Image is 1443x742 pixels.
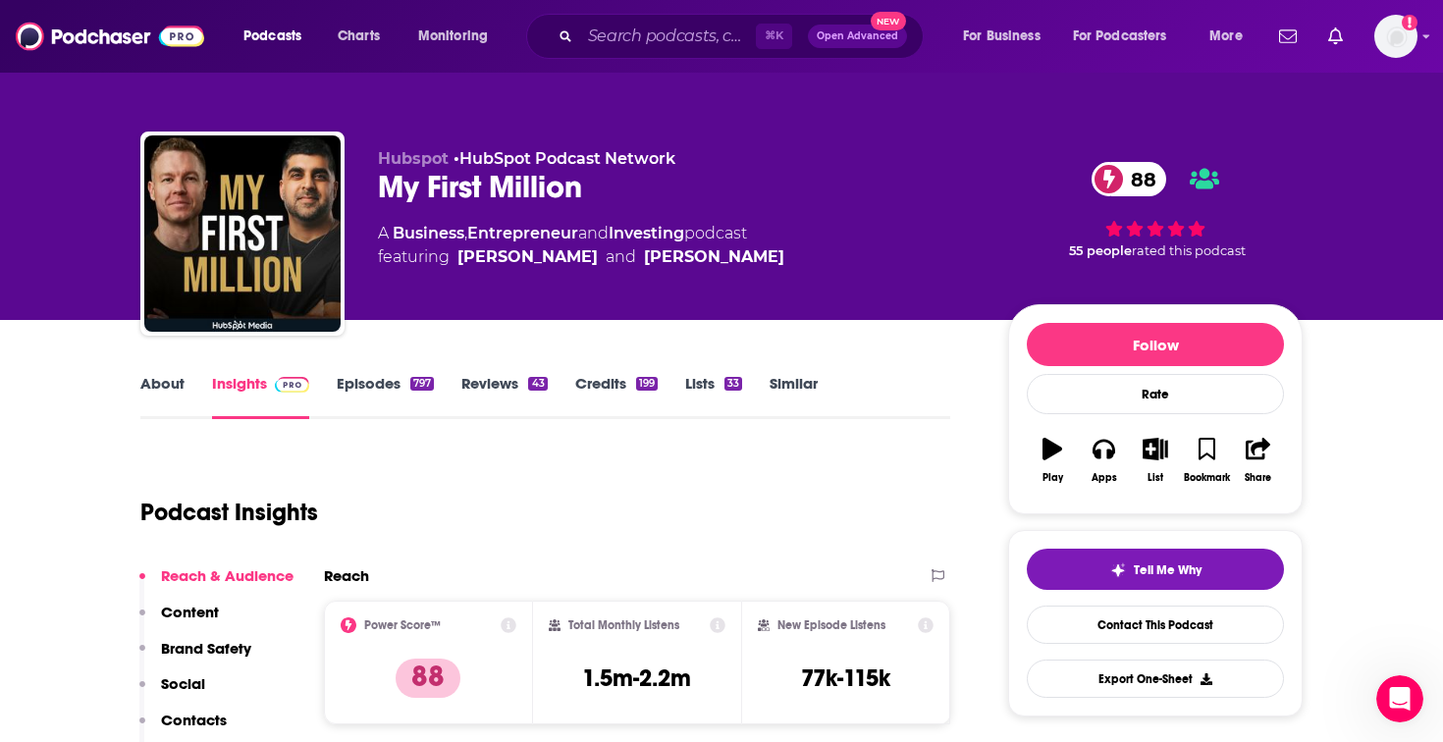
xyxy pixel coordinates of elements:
[528,377,547,391] div: 43
[464,224,467,242] span: ,
[243,23,301,50] span: Podcasts
[396,659,460,698] p: 88
[140,498,318,527] h1: Podcast Insights
[644,245,784,269] a: Shaan Puri
[777,618,885,632] h2: New Episode Listens
[756,24,792,49] span: ⌘ K
[636,377,658,391] div: 199
[1060,21,1196,52] button: open menu
[1078,425,1129,496] button: Apps
[230,21,327,52] button: open menu
[1110,562,1126,578] img: tell me why sparkle
[808,25,907,48] button: Open AdvancedNew
[1233,425,1284,496] button: Share
[1376,675,1423,722] iframe: Intercom live chat
[378,149,449,168] span: Hubspot
[404,21,513,52] button: open menu
[1181,425,1232,496] button: Bookmark
[545,14,942,59] div: Search podcasts, credits, & more...
[724,377,742,391] div: 33
[1184,472,1230,484] div: Bookmark
[161,639,251,658] p: Brand Safety
[1196,21,1267,52] button: open menu
[325,21,392,52] a: Charts
[275,377,309,393] img: Podchaser Pro
[410,377,434,391] div: 797
[140,374,185,419] a: About
[1111,162,1166,196] span: 88
[949,21,1065,52] button: open menu
[378,222,784,269] div: A podcast
[580,21,756,52] input: Search podcasts, credits, & more...
[770,374,818,419] a: Similar
[1027,425,1078,496] button: Play
[1027,606,1284,644] a: Contact This Podcast
[139,603,219,639] button: Content
[457,245,598,269] a: Sam Parr
[1073,23,1167,50] span: For Podcasters
[1027,323,1284,366] button: Follow
[1374,15,1417,58] img: User Profile
[871,12,906,30] span: New
[144,135,341,332] img: My First Million
[609,224,684,242] a: Investing
[606,245,636,269] span: and
[378,245,784,269] span: featuring
[578,224,609,242] span: and
[161,711,227,729] p: Contacts
[1069,243,1132,258] span: 55 people
[1245,472,1271,484] div: Share
[139,566,294,603] button: Reach & Audience
[324,566,369,585] h2: Reach
[817,31,898,41] span: Open Advanced
[963,23,1041,50] span: For Business
[685,374,742,419] a: Lists33
[1042,472,1063,484] div: Play
[1008,149,1303,271] div: 88 55 peoplerated this podcast
[393,224,464,242] a: Business
[1148,472,1163,484] div: List
[568,618,679,632] h2: Total Monthly Listens
[459,149,675,168] a: HubSpot Podcast Network
[582,663,691,693] h3: 1.5m-2.2m
[454,149,675,168] span: •
[1092,162,1166,196] a: 88
[461,374,547,419] a: Reviews43
[1134,562,1202,578] span: Tell Me Why
[338,23,380,50] span: Charts
[1374,15,1417,58] span: Logged in as MDutt35
[139,639,251,675] button: Brand Safety
[1374,15,1417,58] button: Show profile menu
[139,674,205,711] button: Social
[418,23,488,50] span: Monitoring
[1027,374,1284,414] div: Rate
[161,674,205,693] p: Social
[801,663,890,693] h3: 77k-115k
[212,374,309,419] a: InsightsPodchaser Pro
[1132,243,1246,258] span: rated this podcast
[161,603,219,621] p: Content
[1271,20,1305,53] a: Show notifications dropdown
[1027,549,1284,590] button: tell me why sparkleTell Me Why
[161,566,294,585] p: Reach & Audience
[1092,472,1117,484] div: Apps
[1402,15,1417,30] svg: Add a profile image
[1027,660,1284,698] button: Export One-Sheet
[1320,20,1351,53] a: Show notifications dropdown
[16,18,204,55] img: Podchaser - Follow, Share and Rate Podcasts
[364,618,441,632] h2: Power Score™
[1130,425,1181,496] button: List
[337,374,434,419] a: Episodes797
[575,374,658,419] a: Credits199
[467,224,578,242] a: Entrepreneur
[1209,23,1243,50] span: More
